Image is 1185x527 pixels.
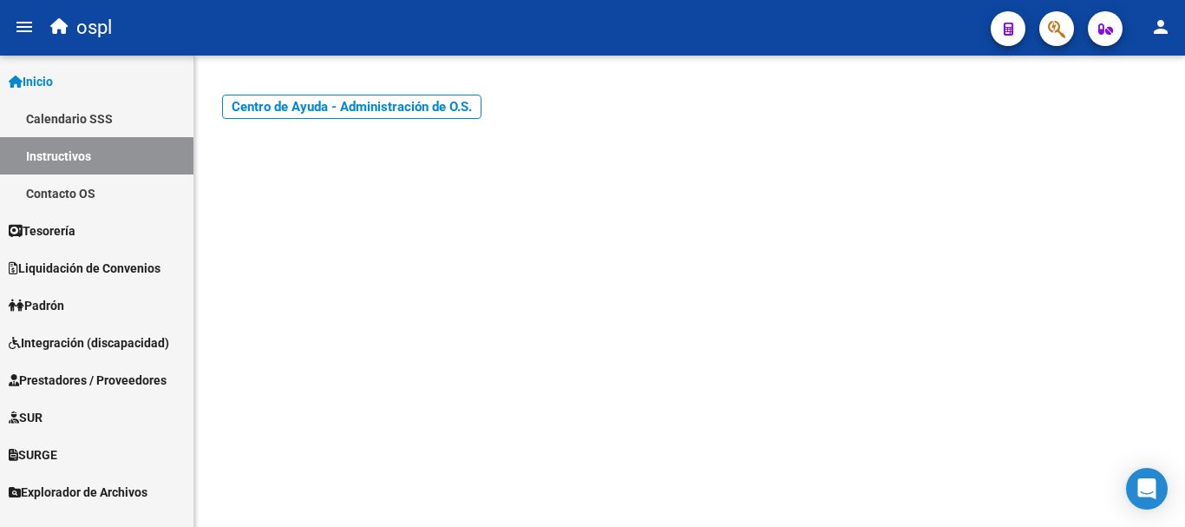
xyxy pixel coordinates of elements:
a: Centro de Ayuda - Administración de O.S. [222,95,481,119]
span: Explorador de Archivos [9,483,147,502]
span: Integración (discapacidad) [9,333,169,352]
span: Prestadores / Proveedores [9,371,167,390]
span: SURGE [9,445,57,464]
div: Open Intercom Messenger [1126,468,1168,510]
mat-icon: menu [14,16,35,37]
span: ospl [76,9,112,47]
span: Liquidación de Convenios [9,259,160,278]
span: Padrón [9,296,64,315]
span: SUR [9,408,43,427]
span: Tesorería [9,221,75,240]
mat-icon: person [1150,16,1171,37]
span: Inicio [9,72,53,91]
